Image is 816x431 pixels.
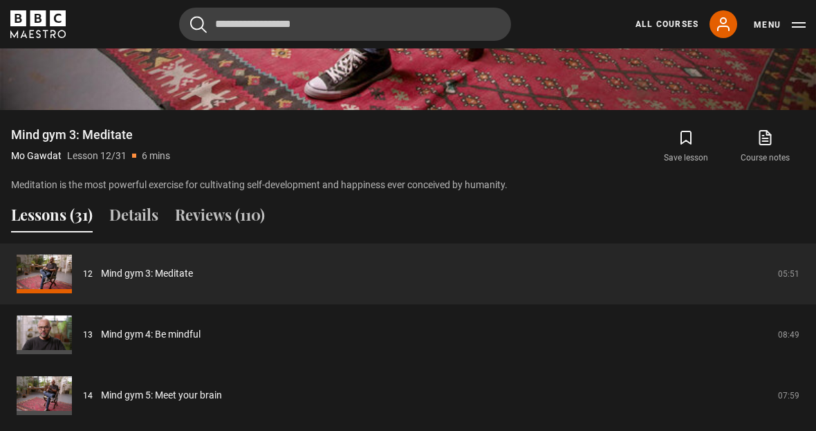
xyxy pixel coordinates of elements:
[11,178,805,192] p: Meditation is the most powerful exercise for cultivating self-development and happiness ever conc...
[754,18,806,32] button: Toggle navigation
[101,388,222,403] a: Mind gym 5: Meet your brain
[175,203,265,232] button: Reviews (110)
[636,18,698,30] a: All Courses
[647,127,725,167] button: Save lesson
[101,266,193,281] a: Mind gym 3: Meditate
[11,127,170,143] h1: Mind gym 3: Meditate
[190,16,207,33] button: Submit the search query
[67,149,127,163] p: Lesson 12/31
[726,127,805,167] a: Course notes
[101,327,201,342] a: Mind gym 4: Be mindful
[142,149,170,163] p: 6 mins
[11,203,93,232] button: Lessons (31)
[109,203,158,232] button: Details
[179,8,511,41] input: Search
[11,149,62,163] p: Mo Gawdat
[10,10,66,38] svg: BBC Maestro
